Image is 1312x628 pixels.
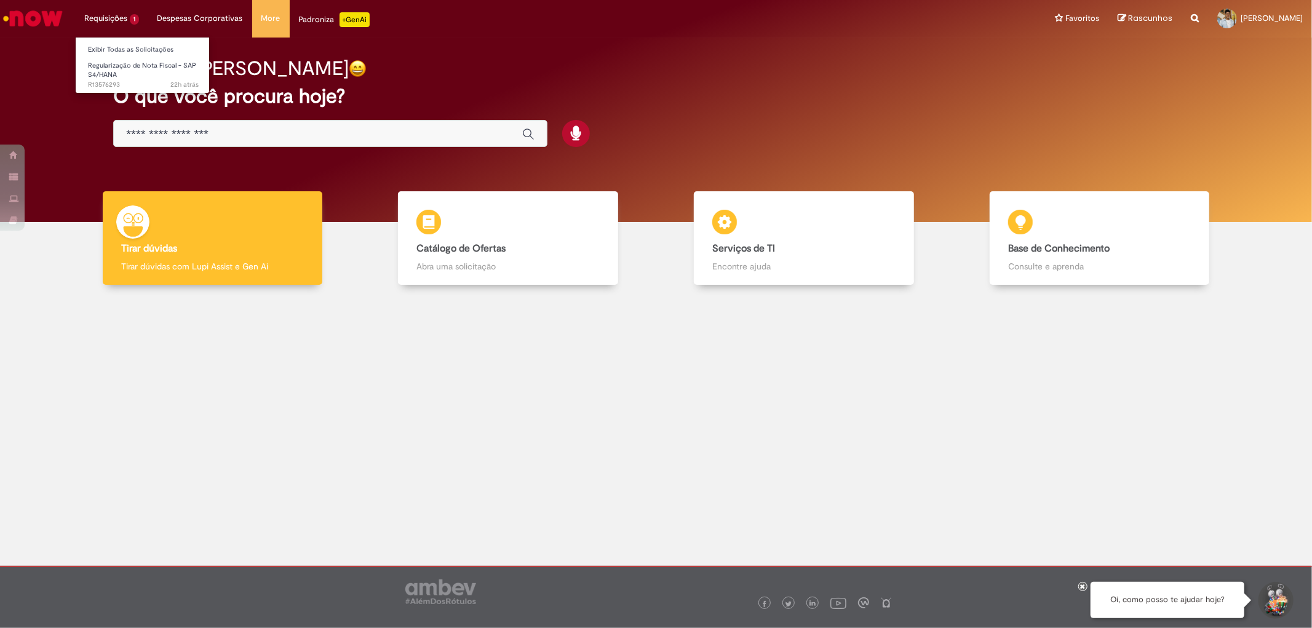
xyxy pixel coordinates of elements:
[1008,242,1110,255] b: Base de Conhecimento
[405,579,476,604] img: logo_footer_ambev_rotulo_gray.png
[261,12,280,25] span: More
[113,85,1198,107] h2: O que você procura hoje?
[785,601,792,607] img: logo_footer_twitter.png
[340,12,370,27] p: +GenAi
[416,260,599,272] p: Abra uma solicitação
[1065,12,1099,25] span: Favoritos
[84,12,127,25] span: Requisições
[170,80,199,89] span: 22h atrás
[1,6,65,31] img: ServiceNow
[712,260,895,272] p: Encontre ajuda
[712,242,775,255] b: Serviços de TI
[881,597,892,608] img: logo_footer_naosei.png
[299,12,370,27] div: Padroniza
[360,191,656,285] a: Catálogo de Ofertas Abra uma solicitação
[830,595,846,611] img: logo_footer_youtube.png
[121,242,177,255] b: Tirar dúvidas
[952,191,1247,285] a: Base de Conhecimento Consulte e aprenda
[130,14,139,25] span: 1
[858,597,869,608] img: logo_footer_workplace.png
[1091,582,1244,618] div: Oi, como posso te ajudar hoje?
[170,80,199,89] time: 29/09/2025 11:42:25
[1008,260,1191,272] p: Consulte e aprenda
[75,37,210,93] ul: Requisições
[416,242,506,255] b: Catálogo de Ofertas
[76,43,211,57] a: Exibir Todas as Solicitações
[76,59,211,85] a: Aberto R13576293 : Regularização de Nota Fiscal - SAP S4/HANA
[1257,582,1294,619] button: Iniciar Conversa de Suporte
[121,260,304,272] p: Tirar dúvidas com Lupi Assist e Gen Ai
[65,191,360,285] a: Tirar dúvidas Tirar dúvidas com Lupi Assist e Gen Ai
[88,80,199,90] span: R13576293
[113,58,349,79] h2: Bom dia, [PERSON_NAME]
[1241,13,1303,23] span: [PERSON_NAME]
[349,60,367,78] img: happy-face.png
[1118,13,1172,25] a: Rascunhos
[761,601,768,607] img: logo_footer_facebook.png
[157,12,243,25] span: Despesas Corporativas
[809,600,816,608] img: logo_footer_linkedin.png
[1128,12,1172,24] span: Rascunhos
[88,61,196,80] span: Regularização de Nota Fiscal - SAP S4/HANA
[656,191,952,285] a: Serviços de TI Encontre ajuda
